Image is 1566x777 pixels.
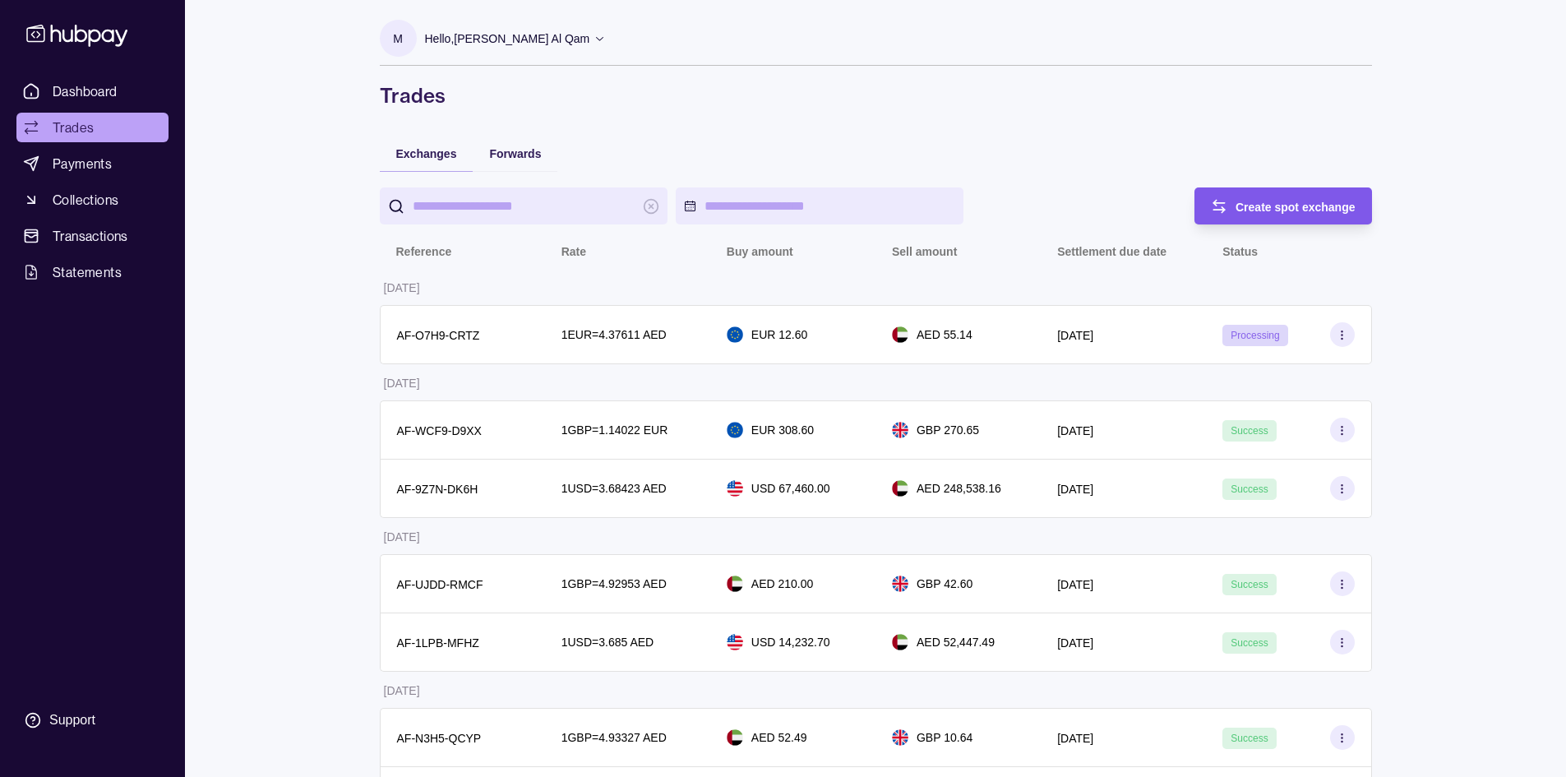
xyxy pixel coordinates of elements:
[1194,187,1372,224] button: Create spot exchange
[751,575,814,593] p: AED 210.00
[397,732,482,745] p: AF-N3H5-QCYP
[561,575,667,593] p: 1 GBP = 4.92953 AED
[561,326,667,344] p: 1 EUR = 4.37611 AED
[396,245,452,258] p: Reference
[1231,425,1268,437] span: Success
[561,728,667,747] p: 1 GBP = 4.93327 AED
[425,30,590,48] p: Hello, [PERSON_NAME] Al Qam
[1231,733,1268,744] span: Success
[16,703,169,738] a: Support
[917,728,972,747] p: GBP 10.64
[561,633,654,651] p: 1 USD = 3.685 AED
[384,530,420,543] p: [DATE]
[892,634,908,650] img: ae
[1057,578,1093,591] p: [DATE]
[892,480,908,497] img: ae
[16,185,169,215] a: Collections
[384,281,420,294] p: [DATE]
[1057,329,1093,342] p: [DATE]
[561,479,667,497] p: 1 USD = 3.68423 AED
[1222,245,1258,258] p: Status
[397,424,482,437] p: AF-WCF9-D9XX
[53,262,122,282] span: Statements
[727,480,743,497] img: us
[1231,330,1279,341] span: Processing
[1057,636,1093,650] p: [DATE]
[380,82,1372,109] h1: Trades
[727,422,743,438] img: eu
[561,245,586,258] p: Rate
[393,30,403,48] p: M
[1057,732,1093,745] p: [DATE]
[751,326,807,344] p: EUR 12.60
[1057,424,1093,437] p: [DATE]
[1057,483,1093,496] p: [DATE]
[53,190,118,210] span: Collections
[53,226,128,246] span: Transactions
[396,147,457,160] span: Exchanges
[53,154,112,173] span: Payments
[16,221,169,251] a: Transactions
[727,729,743,746] img: ae
[16,113,169,142] a: Trades
[1236,201,1356,214] span: Create spot exchange
[727,326,743,343] img: eu
[16,149,169,178] a: Payments
[49,711,95,729] div: Support
[1231,483,1268,495] span: Success
[727,634,743,650] img: us
[751,421,814,439] p: EUR 308.60
[892,576,908,592] img: gb
[413,187,635,224] input: search
[489,147,541,160] span: Forwards
[561,421,668,439] p: 1 GBP = 1.14022 EUR
[16,76,169,106] a: Dashboard
[727,245,793,258] p: Buy amount
[53,118,94,137] span: Trades
[892,729,908,746] img: gb
[917,575,972,593] p: GBP 42.60
[727,576,743,592] img: ae
[1057,245,1166,258] p: Settlement due date
[917,633,995,651] p: AED 52,447.49
[397,483,478,496] p: AF-9Z7N-DK6H
[16,257,169,287] a: Statements
[917,421,979,439] p: GBP 270.65
[751,479,830,497] p: USD 67,460.00
[917,479,1001,497] p: AED 248,538.16
[1231,637,1268,649] span: Success
[53,81,118,101] span: Dashboard
[1231,579,1268,590] span: Success
[751,728,807,747] p: AED 52.49
[892,245,957,258] p: Sell amount
[384,684,420,697] p: [DATE]
[917,326,972,344] p: AED 55.14
[892,326,908,343] img: ae
[751,633,830,651] p: USD 14,232.70
[892,422,908,438] img: gb
[384,377,420,390] p: [DATE]
[397,636,479,650] p: AF-1LPB-MFHZ
[397,329,480,342] p: AF-O7H9-CRTZ
[397,578,483,591] p: AF-UJDD-RMCF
